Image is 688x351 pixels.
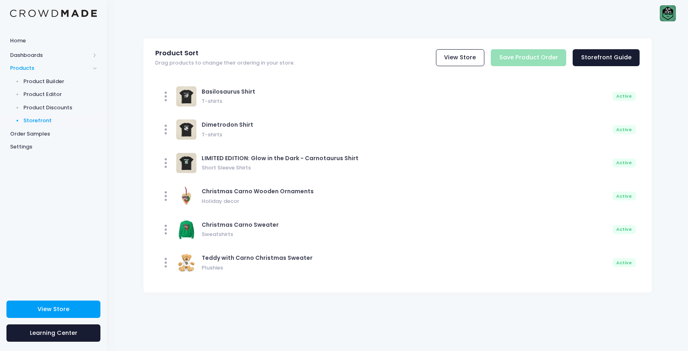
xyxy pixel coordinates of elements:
[10,130,97,138] span: Order Samples
[202,88,255,96] span: Basilosaurus Shirt
[613,225,636,234] div: Active
[202,229,610,238] span: Sweatshirts
[155,49,198,57] span: Product Sort
[202,254,313,262] span: Teddy with Carno Christmas Sweater
[23,117,97,125] span: Storefront
[30,329,77,337] span: Learning Center
[10,10,97,17] img: Logo
[10,37,97,45] span: Home
[23,104,97,112] span: Product Discounts
[202,96,610,105] span: T-shirts
[23,90,97,98] span: Product Editor
[155,60,295,66] span: Drag products to change their ordering in your store.
[573,49,640,67] a: Storefront Guide
[202,121,253,129] span: Dimetrodon Shirt
[202,154,359,162] span: LIMITED EDITION: Glow in the Dark - Carnotaurus Shirt
[10,51,90,59] span: Dashboards
[613,192,636,201] div: Active
[6,301,100,318] a: View Store
[202,196,610,205] span: Holiday decor
[660,5,676,21] img: User
[613,125,636,134] div: Active
[202,262,610,272] span: Plushies
[613,159,636,167] div: Active
[23,77,97,86] span: Product Builder
[613,92,636,101] div: Active
[202,163,610,172] span: Short Sleeve Shirts
[202,129,610,138] span: T-shirts
[436,49,484,67] a: View Store
[202,187,314,195] span: Christmas Carno Wooden Ornaments
[613,258,636,267] div: Active
[6,324,100,342] a: Learning Center
[38,305,69,313] span: View Store
[10,64,90,72] span: Products
[202,221,279,229] span: Christmas Carno Sweater
[10,143,97,151] span: Settings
